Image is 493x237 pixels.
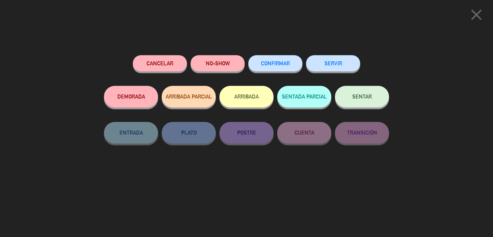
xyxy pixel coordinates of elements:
[467,6,485,24] i: close
[219,122,274,144] button: POSTRE
[352,93,372,100] span: SENTAR
[104,122,158,144] button: ENTRADA
[306,55,360,71] button: SERVIR
[277,122,331,144] button: CUENTA
[261,60,290,66] span: CONFIRMAR
[166,93,212,100] span: ARRIBADA PARCIAL
[465,5,488,27] button: close
[104,86,158,107] button: DEMORADA
[335,122,389,144] button: TRANSICIÓN
[191,55,245,71] button: NO-SHOW
[133,55,187,71] button: Cancelar
[277,86,331,107] button: SENTADA PARCIAL
[162,122,216,144] button: PLATO
[335,86,389,107] button: SENTAR
[162,86,216,107] button: ARRIBADA PARCIAL
[248,55,302,71] button: CONFIRMAR
[219,86,274,107] button: ARRIBADA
